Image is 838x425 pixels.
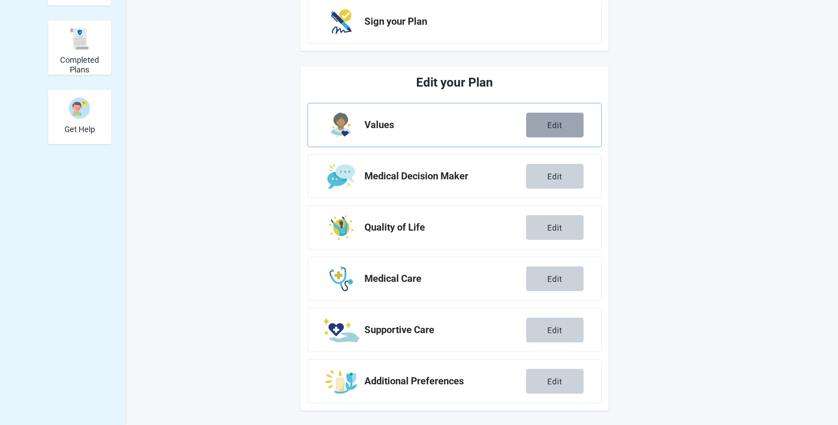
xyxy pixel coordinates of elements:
[341,73,569,92] h1: Edit your Plan
[69,28,90,49] img: Completed Plans
[364,171,526,182] h2: Medical Decision Maker
[526,164,584,189] button: Edit
[331,9,352,34] img: Step Icon
[364,273,526,284] h2: Medical Care
[325,369,357,394] img: Step Icon
[330,266,353,291] img: Step Icon
[364,325,526,335] h2: Supportive Care
[364,120,526,130] h2: Values
[547,223,562,232] div: Edit
[364,376,526,387] h2: Additional Preferences
[69,98,90,119] img: Get Help
[52,55,108,74] h2: Completed Plans
[526,266,584,291] button: Edit
[547,172,562,181] div: Edit
[327,164,355,189] img: Step Icon
[329,215,354,240] img: Step Icon
[364,16,576,27] h2: Sign your Plan
[526,215,584,240] button: Edit
[547,377,562,386] div: Edit
[331,113,351,137] img: Step Icon
[48,89,112,144] div: Get Help
[64,125,95,134] h2: Get Help
[547,274,562,283] div: Edit
[526,318,584,342] button: Edit
[48,20,112,75] div: Completed Plans
[547,326,562,334] div: Edit
[526,369,584,394] button: Edit
[547,121,562,129] div: Edit
[526,113,584,137] button: Edit
[364,222,526,233] h2: Quality of Life
[323,318,360,342] img: Step Icon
